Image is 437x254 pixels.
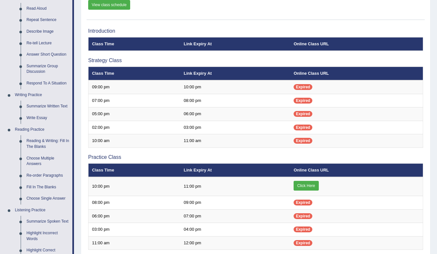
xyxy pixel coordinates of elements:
[294,111,312,117] span: Expired
[88,80,180,94] td: 09:00 pm
[180,94,290,107] td: 08:00 pm
[88,163,180,177] th: Class Time
[88,121,180,134] td: 02:00 pm
[24,112,72,124] a: Write Essay
[88,209,180,223] td: 06:00 pm
[294,125,312,130] span: Expired
[88,177,180,196] td: 10:00 pm
[180,80,290,94] td: 10:00 pm
[290,163,423,177] th: Online Class URL
[24,153,72,170] a: Choose Multiple Answers
[180,134,290,148] td: 11:00 am
[24,182,72,193] a: Fill In The Blanks
[290,37,423,51] th: Online Class URL
[180,196,290,210] td: 09:00 pm
[290,67,423,80] th: Online Class URL
[24,3,72,15] a: Read Aloud
[12,124,72,136] a: Reading Practice
[24,193,72,204] a: Choose Single Answer
[12,89,72,101] a: Writing Practice
[24,26,72,38] a: Describe Image
[180,37,290,51] th: Link Expiry At
[294,213,312,219] span: Expired
[88,37,180,51] th: Class Time
[24,135,72,152] a: Reading & Writing: Fill In The Blanks
[88,154,423,160] h3: Practice Class
[294,240,312,246] span: Expired
[180,236,290,250] td: 12:00 pm
[88,67,180,80] th: Class Time
[294,181,318,191] a: Click Here
[294,200,312,205] span: Expired
[12,204,72,216] a: Listening Practice
[24,216,72,227] a: Summarize Spoken Text
[24,101,72,112] a: Summarize Written Text
[88,107,180,121] td: 05:00 pm
[24,227,72,245] a: Highlight Incorrect Words
[88,134,180,148] td: 10:00 am
[180,121,290,134] td: 03:00 pm
[24,170,72,182] a: Re-order Paragraphs
[294,226,312,232] span: Expired
[294,84,312,90] span: Expired
[180,209,290,223] td: 07:00 pm
[88,94,180,107] td: 07:00 pm
[88,196,180,210] td: 08:00 pm
[180,163,290,177] th: Link Expiry At
[88,223,180,237] td: 03:00 pm
[180,107,290,121] td: 06:00 pm
[180,223,290,237] td: 04:00 pm
[24,14,72,26] a: Repeat Sentence
[88,28,423,34] h3: Introduction
[88,236,180,250] td: 11:00 am
[180,67,290,80] th: Link Expiry At
[24,61,72,78] a: Summarize Group Discussion
[180,177,290,196] td: 11:00 pm
[24,38,72,49] a: Re-tell Lecture
[24,49,72,61] a: Answer Short Question
[294,98,312,104] span: Expired
[294,138,312,144] span: Expired
[24,78,72,89] a: Respond To A Situation
[88,58,423,63] h3: Strategy Class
